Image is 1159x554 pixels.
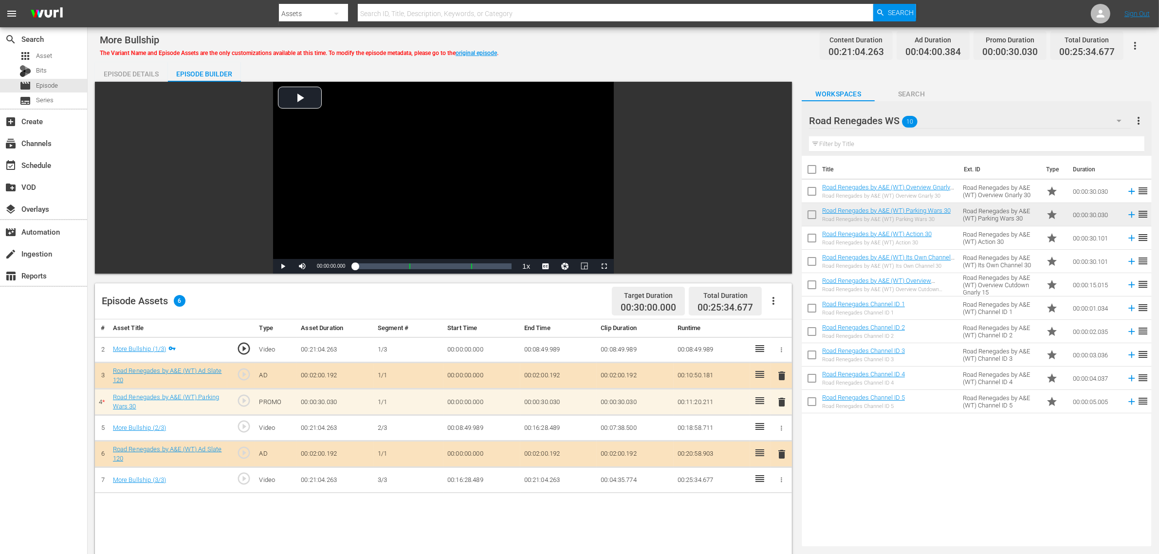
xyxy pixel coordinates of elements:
[905,47,961,58] span: 00:04:00.384
[174,295,185,307] span: 6
[168,62,241,86] div: Episode Builder
[297,441,374,467] td: 00:02:00.192
[297,363,374,389] td: 00:02:00.192
[621,302,676,314] span: 00:30:00.000
[822,286,955,293] div: Road Renegades by A&E (WT) Overview Cutdown Gnarly 15
[95,467,109,493] td: 7
[5,182,17,193] span: VOD
[802,88,875,100] span: Workspaces
[698,289,753,302] div: Total Duration
[95,337,109,363] td: 2
[255,441,297,467] td: AD
[113,445,222,462] a: Road Renegades by A&E (WT) Ad Slate 120
[443,319,520,337] th: Start Time
[95,441,109,467] td: 6
[674,319,751,337] th: Runtime
[959,203,1042,226] td: Road Renegades by A&E (WT) Parking Wars 30
[297,467,374,493] td: 00:21:04.263
[959,390,1042,413] td: Road Renegades by A&E (WT) Channel ID 5
[822,207,951,214] a: Road Renegades by A&E (WT) Parking Wars 30
[597,415,674,441] td: 00:07:38.500
[237,419,251,434] span: play_circle_outline
[1126,209,1137,220] svg: Add to Episode
[1126,303,1137,314] svg: Add to Episode
[23,2,70,25] img: ans4CAIJ8jUAAAAAAAAAAAAAAAAAAAAAAAAgQb4GAAAAAAAAAAAAAAAAAAAAAAAAJMjXAAAAAAAAAAAAAAAAAAAAAAAAgAT5G...
[1137,372,1149,384] span: reorder
[822,230,932,238] a: Road Renegades by A&E (WT) Action 30
[520,319,597,337] th: End Time
[255,363,297,389] td: AD
[597,441,674,467] td: 00:02:00.192
[1126,279,1137,290] svg: Add to Episode
[597,389,674,415] td: 00:00:30.030
[19,95,31,107] span: Series
[5,160,17,171] span: Schedule
[293,259,312,274] button: Mute
[113,476,166,483] a: More Bullship (3/3)
[597,319,674,337] th: Clip Duration
[822,380,905,386] div: Road Renegades Channel ID 4
[374,467,443,493] td: 3/3
[959,343,1042,367] td: Road Renegades by A&E (WT) Channel ID 3
[776,369,788,383] button: delete
[1059,33,1115,47] div: Total Duration
[443,389,520,415] td: 00:00:00.000
[100,50,498,56] span: The Variant Name and Episode Assets are the only customizations available at this time. To modify...
[888,4,914,21] span: Search
[5,248,17,260] span: Ingestion
[822,403,905,409] div: Road Renegades Channel ID 5
[1137,232,1149,243] span: reorder
[1046,326,1058,337] span: Promo
[317,263,345,269] span: 00:00:00.000
[113,367,222,384] a: Road Renegades by A&E (WT) Ad Slate 120
[255,415,297,441] td: Video
[776,448,788,460] span: delete
[594,259,614,274] button: Fullscreen
[822,300,905,308] a: Road Renegades Channel ID 1
[1046,372,1058,384] span: Promo
[982,33,1038,47] div: Promo Duration
[1069,180,1122,203] td: 00:00:30.030
[822,156,957,183] th: Title
[374,363,443,389] td: 1/1
[237,393,251,408] span: play_circle_outline
[597,363,674,389] td: 00:02:00.192
[237,341,251,356] span: play_circle_outline
[776,396,788,408] span: delete
[698,302,753,313] span: 00:25:34.677
[1133,109,1144,132] button: more_vert
[95,62,168,86] div: Episode Details
[1126,396,1137,407] svg: Add to Episode
[255,337,297,363] td: Video
[1126,256,1137,267] svg: Add to Episode
[297,319,374,337] th: Asset Duration
[355,263,512,269] div: Progress Bar
[1067,156,1125,183] th: Duration
[1069,203,1122,226] td: 00:00:30.030
[1069,296,1122,320] td: 00:00:01.034
[959,273,1042,296] td: Road Renegades by A&E (WT) Overview Cutdown Gnarly 15
[1046,209,1058,221] span: Promo
[621,289,676,302] div: Target Duration
[168,62,241,82] button: Episode Builder
[1137,395,1149,407] span: reorder
[1126,326,1137,337] svg: Add to Episode
[959,250,1042,273] td: Road Renegades by A&E (WT) Its Own Channel 30
[5,34,17,45] span: Search
[374,319,443,337] th: Segment #
[875,88,948,100] span: Search
[374,389,443,415] td: 1/1
[516,259,536,274] button: Playback Rate
[1069,343,1122,367] td: 00:00:03.036
[1069,273,1122,296] td: 00:00:15.015
[95,62,168,82] button: Episode Details
[6,8,18,19] span: menu
[822,240,932,246] div: Road Renegades by A&E (WT) Action 30
[1059,47,1115,58] span: 00:25:34.677
[113,393,220,410] a: Road Renegades by A&E (WT) Parking Wars 30
[828,47,884,58] span: 00:21:04.263
[905,33,961,47] div: Ad Duration
[1046,279,1058,291] span: Promo
[520,363,597,389] td: 00:02:00.192
[674,415,751,441] td: 00:18:58.711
